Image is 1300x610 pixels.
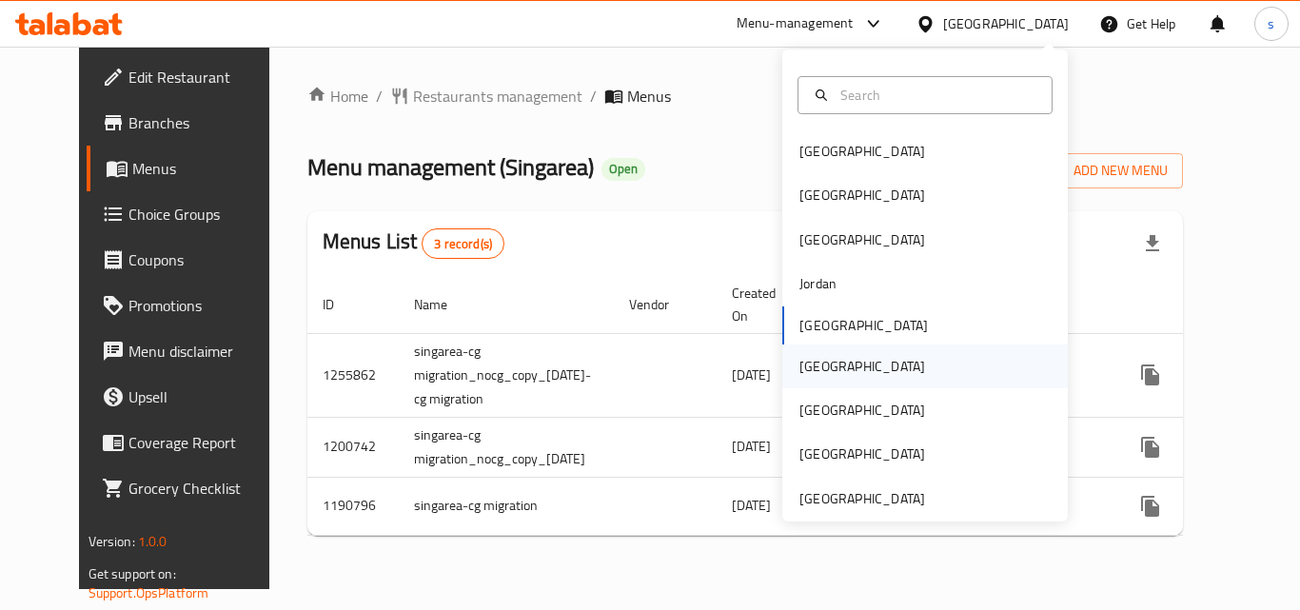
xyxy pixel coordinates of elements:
span: Menus [132,157,281,180]
div: Open [601,158,645,181]
div: Export file [1130,221,1175,266]
td: 1190796 [307,477,399,535]
a: Menu disclaimer [87,328,296,374]
a: Support.OpsPlatform [89,580,209,605]
li: / [590,85,597,108]
span: [DATE] [732,363,771,387]
a: Menus [87,146,296,191]
a: Home [307,85,368,108]
span: Edit Restaurant [128,66,281,89]
nav: breadcrumb [307,85,1184,108]
button: Change Status [1173,352,1219,398]
div: [GEOGRAPHIC_DATA] [799,400,925,421]
button: more [1128,483,1173,529]
span: Open [601,161,645,177]
button: Add New Menu [1035,153,1183,188]
span: Name [414,293,472,316]
span: [DATE] [732,434,771,459]
div: [GEOGRAPHIC_DATA] [799,356,925,377]
td: 1200742 [307,417,399,477]
a: Coupons [87,237,296,283]
span: 1.0.0 [138,529,167,554]
div: [GEOGRAPHIC_DATA] [799,141,925,162]
button: Change Status [1173,424,1219,470]
div: [GEOGRAPHIC_DATA] [799,488,925,509]
button: more [1128,424,1173,470]
span: Choice Groups [128,203,281,226]
button: more [1128,352,1173,398]
span: Menu management ( Singarea ) [307,146,594,188]
a: Choice Groups [87,191,296,237]
span: Version: [89,529,135,554]
a: Grocery Checklist [87,465,296,511]
span: Coupons [128,248,281,271]
td: singarea-cg migration_nocg_copy_[DATE] [399,417,614,477]
span: 3 record(s) [423,235,503,253]
button: Change Status [1173,483,1219,529]
span: Created On [732,282,800,327]
span: Restaurants management [413,85,582,108]
span: s [1268,13,1274,34]
li: / [376,85,383,108]
a: Coverage Report [87,420,296,465]
span: Coverage Report [128,431,281,454]
span: Vendor [629,293,694,316]
span: Promotions [128,294,281,317]
div: Menu-management [737,12,854,35]
a: Branches [87,100,296,146]
div: [GEOGRAPHIC_DATA] [799,443,925,464]
input: Search [833,85,1040,106]
td: singarea-cg migration_nocg_copy_[DATE]-cg migration [399,333,614,417]
td: 1255862 [307,333,399,417]
a: Restaurants management [390,85,582,108]
span: ID [323,293,359,316]
a: Upsell [87,374,296,420]
div: [GEOGRAPHIC_DATA] [799,185,925,206]
a: Edit Restaurant [87,54,296,100]
span: Menus [627,85,671,108]
div: Jordan [799,273,837,294]
a: Promotions [87,283,296,328]
div: [GEOGRAPHIC_DATA] [799,229,925,250]
span: Menu disclaimer [128,340,281,363]
span: Upsell [128,385,281,408]
span: Branches [128,111,281,134]
div: [GEOGRAPHIC_DATA] [943,13,1069,34]
span: Add New Menu [1051,159,1168,183]
span: [DATE] [732,493,771,518]
div: Total records count [422,228,504,259]
span: Grocery Checklist [128,477,281,500]
h2: Menus List [323,227,504,259]
td: singarea-cg migration [399,477,614,535]
span: Get support on: [89,561,176,586]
